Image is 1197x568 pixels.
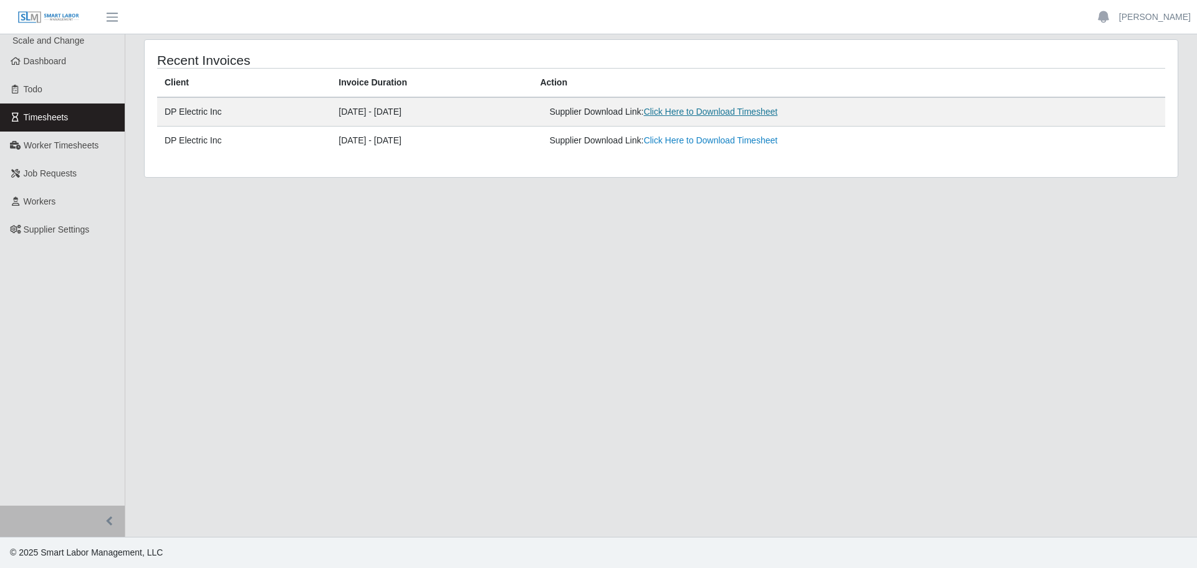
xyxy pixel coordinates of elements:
th: Client [157,69,331,98]
a: Click Here to Download Timesheet [643,107,777,117]
td: [DATE] - [DATE] [331,97,532,127]
td: DP Electric Inc [157,97,331,127]
span: Worker Timesheets [24,140,99,150]
a: Click Here to Download Timesheet [643,135,777,145]
a: [PERSON_NAME] [1119,11,1191,24]
th: Invoice Duration [331,69,532,98]
th: Action [532,69,1165,98]
img: SLM Logo [17,11,80,24]
span: Supplier Settings [24,224,90,234]
span: © 2025 Smart Labor Management, LLC [10,547,163,557]
span: Job Requests [24,168,77,178]
td: DP Electric Inc [157,127,331,155]
td: [DATE] - [DATE] [331,127,532,155]
span: Workers [24,196,56,206]
span: Scale and Change [12,36,84,46]
span: Dashboard [24,56,67,66]
span: Todo [24,84,42,94]
div: Supplier Download Link: [549,105,942,118]
div: Supplier Download Link: [549,134,942,147]
span: Timesheets [24,112,69,122]
h4: Recent Invoices [157,52,566,68]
